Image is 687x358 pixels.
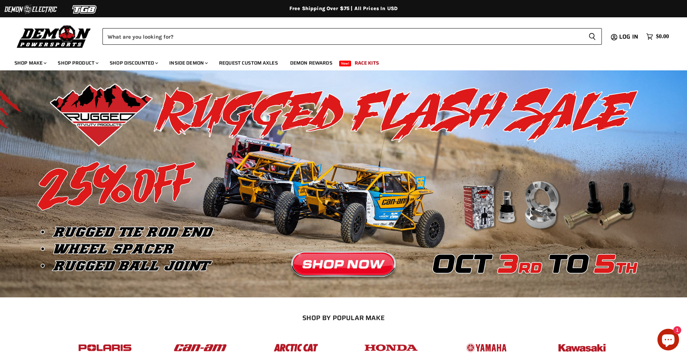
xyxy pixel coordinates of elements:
[58,3,112,16] img: TGB Logo 2
[214,56,283,70] a: Request Custom Axles
[583,28,602,45] button: Search
[4,3,58,16] img: Demon Electric Logo 2
[164,56,212,70] a: Inside Demon
[339,61,351,66] span: New!
[349,56,384,70] a: Race Kits
[104,56,162,70] a: Shop Discounted
[9,53,667,70] ul: Main menu
[55,5,632,12] div: Free Shipping Over $75 | All Prices In USD
[619,32,638,41] span: Log in
[655,329,681,352] inbox-online-store-chat: Shopify online store chat
[64,314,623,322] h2: SHOP BY POPULAR MAKE
[285,56,338,70] a: Demon Rewards
[102,28,583,45] input: Search
[102,28,602,45] form: Product
[52,56,103,70] a: Shop Product
[14,23,93,49] img: Demon Powersports
[9,56,51,70] a: Shop Make
[656,33,669,40] span: $0.00
[616,34,643,40] a: Log in
[643,31,673,42] a: $0.00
